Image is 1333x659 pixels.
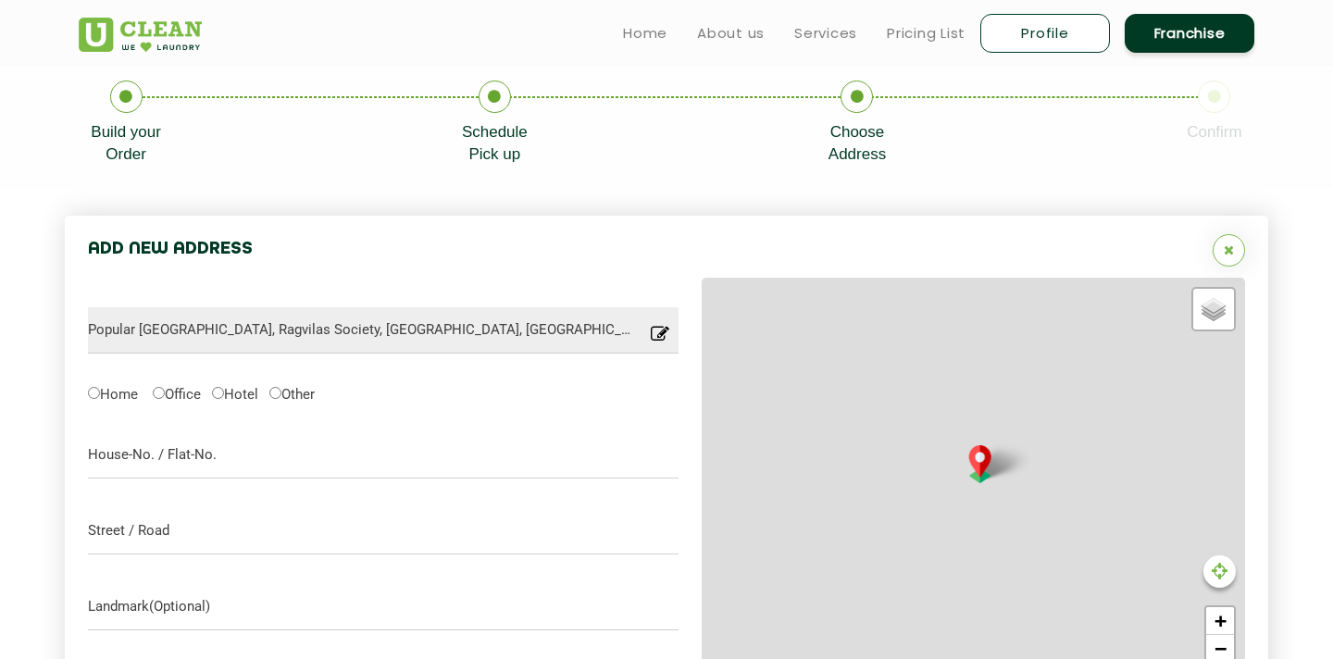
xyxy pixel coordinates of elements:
[828,121,886,166] p: Choose Address
[887,22,965,44] a: Pricing List
[1187,121,1242,143] p: Confirm
[697,22,765,44] a: About us
[88,307,679,354] input: Select Location
[88,584,679,630] input: Landmark(Optional)
[980,14,1110,53] a: Profile
[623,22,667,44] a: Home
[88,239,1245,259] h4: Add New Address
[269,383,315,403] label: Other
[153,387,165,399] input: Office
[1206,607,1234,635] a: Zoom in
[269,387,281,399] input: Other
[88,432,679,479] input: House-No. / Flat-No.
[212,387,224,399] input: Hotel
[88,508,679,554] input: Street / Road
[88,387,100,399] input: Home
[462,121,528,166] p: Schedule Pick up
[212,383,258,403] label: Hotel
[1193,289,1234,329] a: Layers
[79,18,202,52] img: UClean Laundry and Dry Cleaning
[91,121,161,166] p: Build your Order
[1125,14,1254,53] a: Franchise
[794,22,857,44] a: Services
[153,383,201,403] label: Office
[88,383,138,403] label: Home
